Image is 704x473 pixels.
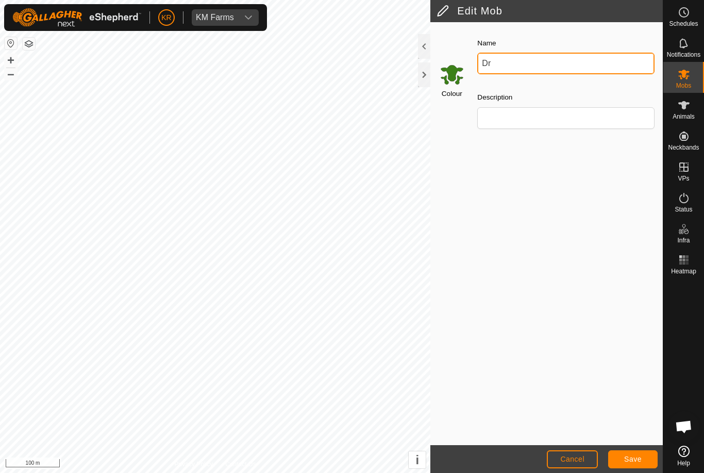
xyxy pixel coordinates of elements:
[442,89,462,99] label: Colour
[608,450,658,468] button: Save
[415,453,419,467] span: i
[668,144,699,151] span: Neckbands
[437,5,663,17] h2: Edit Mob
[5,54,17,67] button: +
[673,113,695,120] span: Animals
[668,411,699,442] div: Open chat
[675,206,692,213] span: Status
[477,38,496,48] label: Name
[196,13,234,22] div: KM Farms
[678,175,689,182] span: VPs
[667,52,700,58] span: Notifications
[192,9,238,26] span: KM Farms
[624,455,642,463] span: Save
[547,450,598,468] button: Cancel
[409,451,426,468] button: i
[225,460,256,469] a: Contact Us
[676,83,691,89] span: Mobs
[669,21,698,27] span: Schedules
[23,38,35,50] button: Map Layers
[677,237,690,243] span: Infra
[5,68,17,80] button: –
[5,37,17,50] button: Reset Map
[238,9,259,26] div: dropdown trigger
[671,268,696,274] span: Heatmap
[477,92,512,103] label: Description
[161,12,171,23] span: KR
[663,442,704,470] a: Help
[12,8,141,27] img: Gallagher Logo
[175,460,213,469] a: Privacy Policy
[560,455,584,463] span: Cancel
[677,460,690,466] span: Help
